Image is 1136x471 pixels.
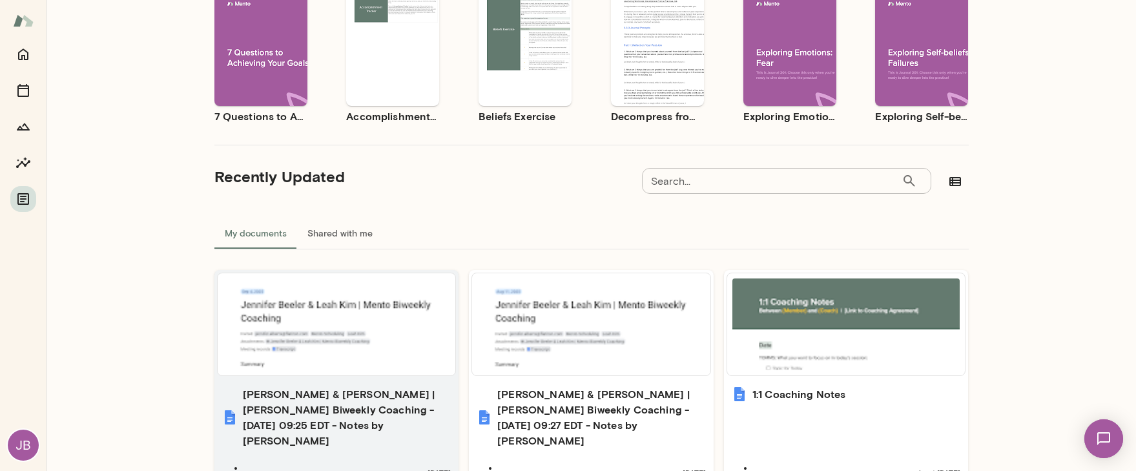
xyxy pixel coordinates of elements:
[611,109,704,124] h6: Decompress from a Job
[875,109,968,124] h6: Exploring Self-beliefs: Failures
[10,78,36,103] button: Sessions
[752,386,846,402] h6: 1:1 Coaching Notes
[214,218,969,249] div: documents tabs
[477,410,492,425] img: Jennifer Beeler & Leah Kim | Mento Biweekly Coaching - 2025/08/11 09:27 EDT - Notes by Gemini
[297,218,383,249] button: Shared with me
[10,186,36,212] button: Documents
[10,150,36,176] button: Insights
[214,109,307,124] h6: 7 Questions to Achieving Your Goals
[479,109,572,124] h6: Beliefs Exercise
[243,386,451,448] h6: [PERSON_NAME] & [PERSON_NAME] | [PERSON_NAME] Biweekly Coaching - [DATE] 09:25 EDT - Notes by [PE...
[222,410,238,425] img: Jennifer Beeler & Leah Kim | Mento Biweekly Coaching - 2025/09/04 09:25 EDT - Notes by Gemini
[346,109,439,124] h6: Accomplishment Tracker
[10,114,36,140] button: Growth Plan
[214,166,345,187] h5: Recently Updated
[13,8,34,33] img: Mento
[743,109,836,124] h6: Exploring Emotions: Fear
[732,386,747,402] img: 1:1 Coaching Notes
[497,386,706,448] h6: [PERSON_NAME] & [PERSON_NAME] | [PERSON_NAME] Biweekly Coaching - [DATE] 09:27 EDT - Notes by [PE...
[10,41,36,67] button: Home
[8,430,39,461] div: JB
[214,218,297,249] button: My documents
